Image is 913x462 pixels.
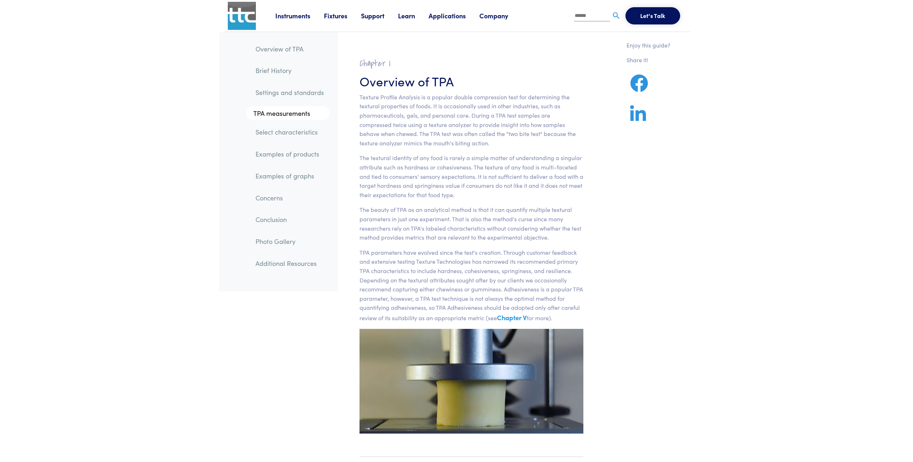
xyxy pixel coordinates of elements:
a: Fixtures [324,11,361,20]
p: Enjoy this guide? [627,41,670,50]
a: Overview of TPA [250,41,330,57]
p: Texture Profile Analysis is a popular double compression test for determining the textural proper... [360,92,584,148]
a: Applications [429,11,479,20]
a: Concerns [250,190,330,206]
a: Chapter V [497,313,526,322]
a: Instruments [275,11,324,20]
h2: Chapter I [360,58,584,69]
a: Learn [398,11,429,20]
a: Examples of graphs [250,168,330,184]
a: Support [361,11,398,20]
p: The beauty of TPA as an analytical method is that it can quantify multiple textural parameters in... [360,205,584,242]
a: TPA measurements [246,106,330,121]
h3: Overview of TPA [360,72,584,90]
img: cheese, precompression [360,329,584,434]
a: Share on LinkedIn [627,114,650,123]
a: Conclusion [250,211,330,228]
p: The textural identity of any food is rarely a simple matter of understanding a singular attribute... [360,153,584,199]
a: Select characteristics [250,124,330,140]
a: Examples of products [250,146,330,162]
p: TPA parameters have evolved since the test's creation. Through customer feedback and extensive te... [360,248,584,323]
button: Let's Talk [625,7,680,24]
a: Photo Gallery [250,233,330,250]
a: Settings and standards [250,84,330,101]
a: Additional Resources [250,255,330,272]
img: ttc_logo_1x1_v1.0.png [228,2,256,30]
p: Share it! [627,55,670,65]
a: Company [479,11,522,20]
a: Brief History [250,62,330,79]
